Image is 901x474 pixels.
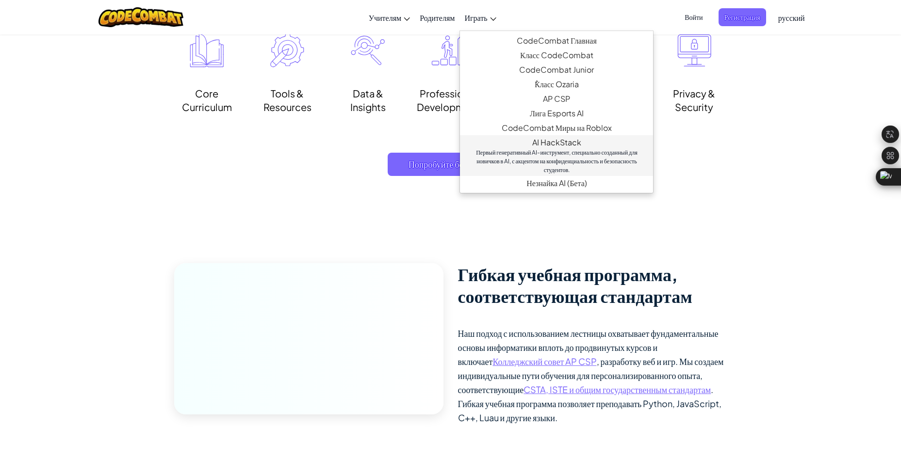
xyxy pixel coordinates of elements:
[460,77,653,92] a: ٌКласс OzariaВолнующее повествовательное приключение по программированию, которое закладывает осн...
[679,8,708,26] button: Войти
[351,33,385,67] img: Vector image to illustrate Data & Insights
[364,4,415,31] a: Учителям
[415,4,459,31] a: Родителям
[190,33,224,67] img: Vector image to illustrate Core Curriculum
[458,384,722,423] span: . Гибкая учебная программа позволяет преподавать Python, JavaScript, C++, Luau и другие языки.
[460,48,653,63] a: Класс CodeCombat
[335,87,401,114] div: Data & Insights
[458,263,727,307] h3: Гибкая учебная программа, соответствующая стандартам
[460,33,653,48] a: CodeCombat ГлавнаяИмея доступ ко всем 530 уровням и эксклюзивным функциям, таким как питомцы, пре...
[677,33,711,67] img: Vector image to illustrate Privacy & Security
[460,106,653,121] a: Лига Esports AIЭпическая платформа для соревнований по программированию, где поощряется креативны...
[254,87,320,114] div: Tools & Resources
[388,153,514,176] button: Попробуйте бесплатно
[464,13,487,23] span: Играть
[470,148,643,174] div: Первый генеративный AI-инструмент, специально созданный для новичков в AI, с акцентом на конфиден...
[492,356,596,367] a: Колледжский совет AP CSP
[773,4,810,31] a: русский
[524,384,711,395] a: CSTA, ISTE и общим государственным стандартам
[778,13,805,23] span: русский
[369,13,402,23] span: Учителям
[460,92,653,106] a: AP CSPПоддерживаемый College Board, наш курс AP CSP предоставляет игровые и готовые инструменты д...
[458,356,724,395] span: , разработку веб и игр. Мы создаем индивидуальные пути обучения для персонализированного опыта, с...
[459,4,501,31] a: Играть
[270,33,304,67] img: Vector image to illustrate Tools & Resources
[661,87,727,114] div: Privacy & Security
[174,87,240,114] div: Core Curriculum
[460,63,653,77] a: CodeCombat JuniorНаша флагманская программа для K-5 предлагает постепенное обучение уровням, кото...
[460,135,653,176] a: AI HackStackПервый генеративный AI-инструмент, специально созданный для новичков в AI, с акцентом...
[458,328,719,367] span: Наш подход с использованием лестницы охватывает фундаментальные основы информатики вплоть до прод...
[98,7,183,27] img: CodeCombat logo
[719,8,766,26] button: Регистрация
[460,176,653,190] a: Незнайка AI (Бета)Вводит многомодальный генеративный ИИ в простой и интуитивно понятной платформе...
[460,121,653,135] a: CodeCombat Миры на RobloxЭтот MMORPG учит программированию на Lua и предоставляет реальную платфо...
[431,33,465,67] img: Vector image to illustrate Professional Development
[415,87,481,114] div: Professional Development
